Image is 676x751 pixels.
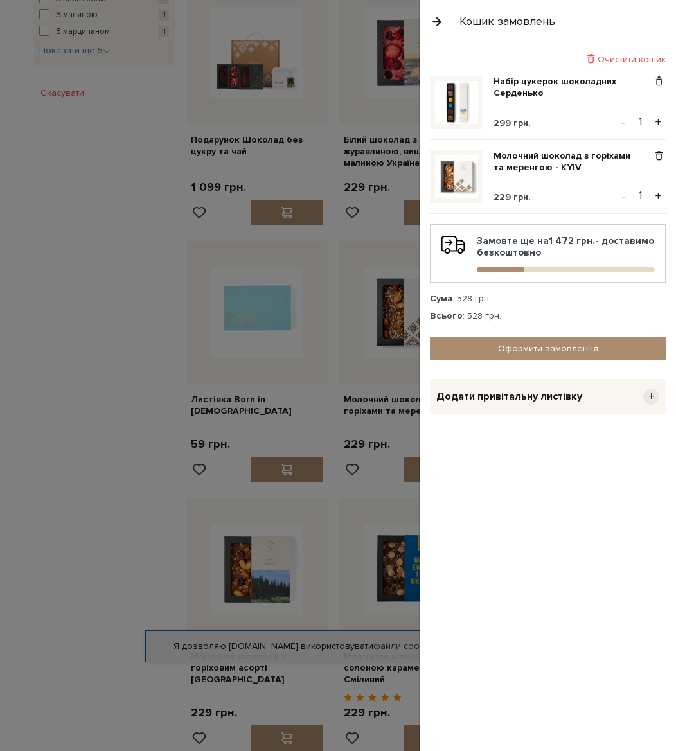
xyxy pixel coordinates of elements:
div: Очистити кошик [430,53,666,66]
span: 229 грн. [494,191,531,202]
div: : 528 грн. [430,293,666,305]
strong: Сума [430,293,452,304]
a: Набір цукерок шоколадних Серденько [494,76,652,99]
span: 299 грн. [494,118,531,128]
a: Молочний шоколад з горіхами та меренгою - KYIV [494,150,652,173]
button: + [651,186,666,206]
button: - [617,186,630,206]
div: : 528 грн. [430,310,666,322]
b: 1 472 грн. [549,235,595,247]
span: Додати привітальну листівку [436,390,582,403]
div: Кошик замовлень [459,14,555,29]
img: Молочний шоколад з горіхами та меренгою - KYIV [435,155,478,199]
span: + [643,389,659,405]
img: Набір цукерок шоколадних Серденько [435,81,478,124]
button: + [651,112,666,132]
strong: Всього [430,310,463,321]
div: Замовте ще на - доставимо безкоштовно [441,235,655,272]
button: - [617,112,630,132]
a: Оформити замовлення [430,337,666,360]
